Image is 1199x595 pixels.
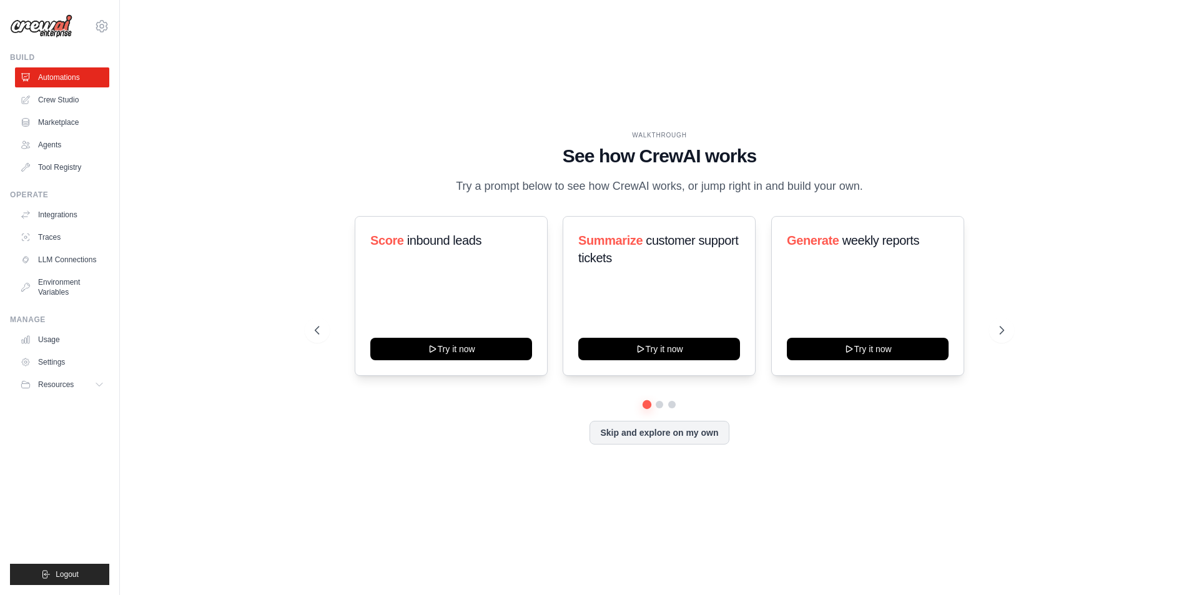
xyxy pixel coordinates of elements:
[15,112,109,132] a: Marketplace
[450,177,869,195] p: Try a prompt below to see how CrewAI works, or jump right in and build your own.
[590,421,729,445] button: Skip and explore on my own
[578,338,740,360] button: Try it now
[10,14,72,38] img: Logo
[407,234,481,247] span: inbound leads
[315,130,1004,140] div: WALKTHROUGH
[15,330,109,350] a: Usage
[578,234,643,247] span: Summarize
[38,380,74,390] span: Resources
[15,67,109,87] a: Automations
[370,338,532,360] button: Try it now
[10,564,109,585] button: Logout
[15,227,109,247] a: Traces
[315,145,1004,167] h1: See how CrewAI works
[787,234,839,247] span: Generate
[10,190,109,200] div: Operate
[56,569,79,579] span: Logout
[15,157,109,177] a: Tool Registry
[15,90,109,110] a: Crew Studio
[842,234,919,247] span: weekly reports
[15,250,109,270] a: LLM Connections
[15,135,109,155] a: Agents
[10,52,109,62] div: Build
[15,352,109,372] a: Settings
[15,205,109,225] a: Integrations
[10,315,109,325] div: Manage
[370,234,404,247] span: Score
[15,272,109,302] a: Environment Variables
[578,234,738,265] span: customer support tickets
[15,375,109,395] button: Resources
[787,338,949,360] button: Try it now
